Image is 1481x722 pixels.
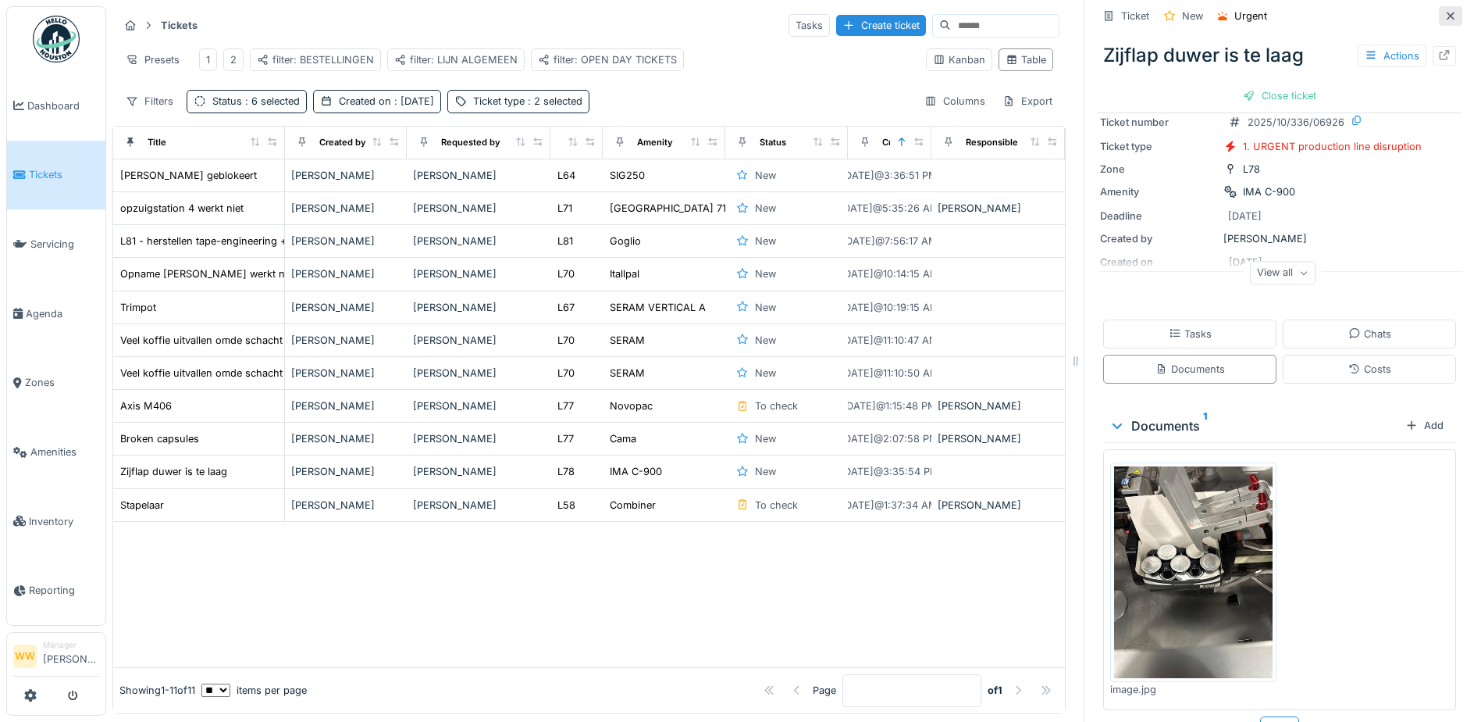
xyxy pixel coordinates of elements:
div: Filters [119,90,180,113]
div: [PERSON_NAME] [291,168,401,183]
div: image.jpg [1110,682,1276,697]
img: c7ls5yexsik7vq95j44miud6fmb8 [1114,466,1273,677]
div: [PERSON_NAME] [938,201,1059,216]
div: Page [813,683,836,698]
img: Badge_color-CXgf-gQk.svg [33,16,80,63]
div: Documents [1109,416,1399,435]
a: Inventory [7,487,105,556]
div: New [755,366,776,381]
div: New [1182,9,1203,23]
span: Zones [25,375,99,390]
div: Veel koffie uitvallen omde schacht [120,366,283,381]
a: Zones [7,348,105,418]
div: Urgent [1234,9,1267,23]
div: To check [755,498,798,513]
span: Dashboard [27,98,99,113]
div: Kanban [933,52,985,67]
div: [DATE] @ 10:14:15 AM [840,266,939,281]
div: Costs [1348,362,1391,377]
div: Add [1399,415,1450,436]
div: [DATE] [1228,209,1262,223]
div: New [755,300,776,315]
div: L71 [557,201,572,216]
div: Ticket number [1100,115,1217,130]
div: Created on [339,94,434,109]
div: Amenity [637,136,673,149]
div: [PERSON_NAME] [413,431,544,446]
div: IMA C-900 [1243,184,1295,199]
sup: 1 [1203,416,1207,435]
div: 2025/10/336/06926 [1248,115,1344,130]
div: filter: LIJN ALGEMEEN [394,52,518,67]
span: Inventory [29,514,99,529]
div: Broken capsules [120,431,199,446]
span: Agenda [26,306,99,321]
div: Tasks [789,14,830,37]
div: New [755,168,776,183]
div: Veel koffie uitvallen omde schacht [120,333,283,348]
div: [DATE] @ 3:36:51 PM [841,168,938,183]
div: SERAM [610,366,645,381]
span: Reporting [29,583,99,598]
div: Trimpot [120,300,156,315]
div: [PERSON_NAME] [413,234,544,248]
div: L70 [557,266,575,281]
div: Status [212,94,300,109]
div: Title [148,136,166,149]
div: [DATE] @ 11:10:50 AM [840,366,939,381]
strong: Tickets [155,18,204,33]
div: Chats [1348,327,1391,341]
div: [PERSON_NAME] [413,168,544,183]
div: Created by [319,136,366,149]
div: L78 [1243,162,1260,177]
div: [DATE] @ 10:19:15 AM [840,300,939,315]
div: Ticket [1121,9,1149,23]
div: Tasks [1169,327,1212,341]
a: Amenities [7,417,105,487]
div: [PERSON_NAME] [291,300,401,315]
div: Itallpal [610,266,639,281]
div: L70 [557,333,575,348]
div: New [755,234,776,248]
div: L81 [557,234,573,248]
div: Zijflap duwer is te laag [1097,35,1462,76]
li: WW [13,645,37,668]
div: [DATE] @ 7:56:17 AM [842,234,938,248]
div: Export [995,90,1059,113]
div: Create ticket [836,15,926,36]
div: View all [1250,262,1315,284]
div: filter: BESTELLINGEN [257,52,374,67]
div: Cama [610,431,636,446]
a: Agenda [7,279,105,348]
div: [GEOGRAPHIC_DATA] 71 [610,201,726,216]
a: Tickets [7,141,105,210]
div: [PERSON_NAME] [291,366,401,381]
div: opzuigstation 4 werkt niet [120,201,244,216]
div: New [755,333,776,348]
div: [PERSON_NAME] [413,366,544,381]
div: SERAM VERTICAL A [610,300,706,315]
div: Zijflap duwer is te laag [120,464,227,479]
div: L58 [557,498,575,513]
a: Servicing [7,209,105,279]
div: L77 [557,431,574,446]
div: New [755,266,776,281]
a: Dashboard [7,71,105,141]
div: Opname [PERSON_NAME] werkt niet [120,266,296,281]
div: [DATE] @ 1:15:48 PM [842,399,937,413]
span: Amenities [30,445,99,459]
strong: of 1 [988,683,1002,698]
li: [PERSON_NAME] [43,639,99,673]
div: [PERSON_NAME] [938,399,1059,413]
div: Zone [1100,162,1217,177]
div: L67 [557,300,575,315]
div: 1 [206,52,210,67]
span: : [DATE] [391,95,434,107]
div: [PERSON_NAME] [291,464,401,479]
div: items per page [201,683,307,698]
div: L77 [557,399,574,413]
div: [PERSON_NAME] [413,464,544,479]
div: Showing 1 - 11 of 11 [119,683,195,698]
div: SIG250 [610,168,645,183]
div: SERAM [610,333,645,348]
